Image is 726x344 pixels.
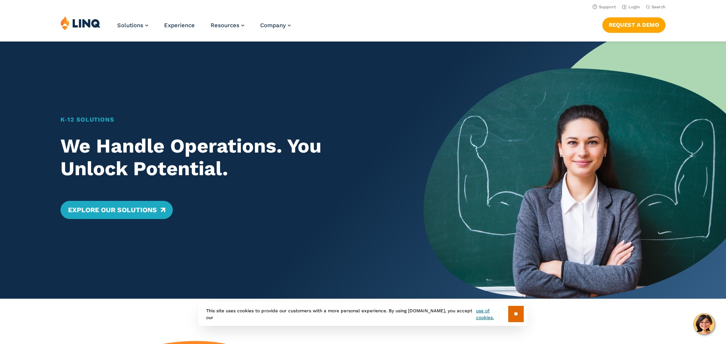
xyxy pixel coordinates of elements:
a: Experience [164,22,195,29]
a: use of cookies. [476,307,508,321]
div: This site uses cookies to provide our customers with a more personal experience. By using [DOMAIN... [199,302,527,326]
span: Solutions [117,22,143,29]
img: Home Banner [423,42,726,299]
nav: Primary Navigation [117,16,291,41]
a: Request a Demo [602,17,665,32]
span: Company [260,22,286,29]
button: Hello, have a question? Let’s chat. [693,313,715,335]
span: Resources [211,22,239,29]
a: Explore Our Solutions [60,201,173,219]
nav: Button Navigation [602,16,665,32]
button: Open Search Bar [646,4,665,10]
a: Login [622,5,640,9]
a: Company [260,22,291,29]
h2: We Handle Operations. You Unlock Potential. [60,135,394,180]
a: Support [593,5,616,9]
span: Search [652,5,665,9]
img: LINQ | K‑12 Software [60,16,101,30]
h1: K‑12 Solutions [60,115,394,124]
a: Solutions [117,22,148,29]
a: Resources [211,22,244,29]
